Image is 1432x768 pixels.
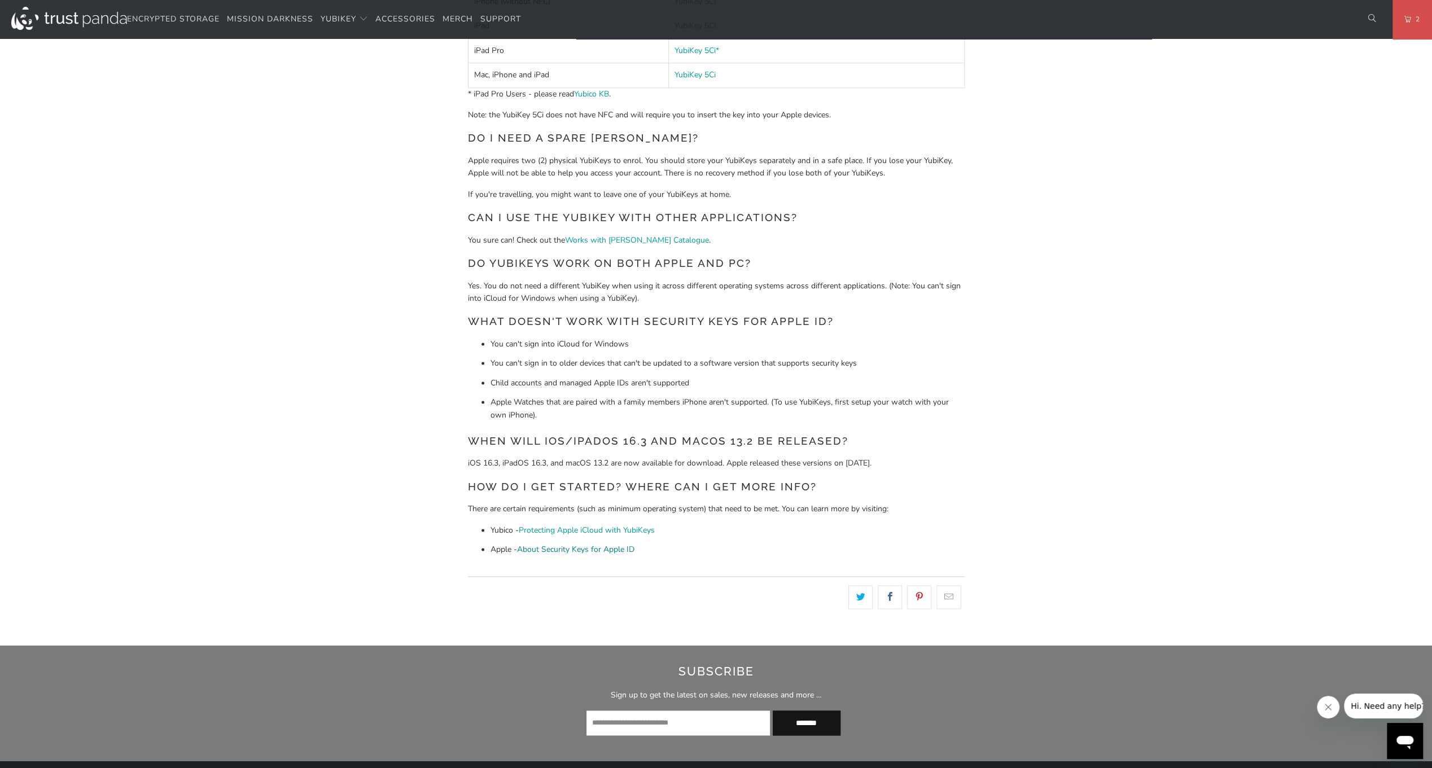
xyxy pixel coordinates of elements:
[286,689,1147,701] p: Sign up to get the latest on sales, new releases and more …
[375,6,435,33] a: Accessories
[443,14,473,24] span: Merch
[878,585,902,609] a: Share this on Facebook
[675,45,719,56] a: YubiKey 5Ci*
[491,396,965,422] li: Apple Watches that are paired with a family members iPhone aren't supported. (To use YubiKeys, fi...
[468,63,668,87] td: Mac, iPhone and iPad
[480,6,521,33] a: Support
[519,525,655,536] a: Protecting Apple iCloud with YubiKeys
[127,14,220,24] span: Encrypted Storage
[468,280,965,305] p: Yes. You do not need a different YubiKey when using it across different operating systems across ...
[468,503,965,515] p: There are certain requirements (such as minimum operating system) that need to be met. You can le...
[1344,694,1423,718] iframe: Message from company
[321,6,368,33] summary: YubiKey
[468,255,965,271] h3: Do YubiKeys work on both Apple and PC?
[491,524,965,537] li: Yubico -
[675,69,716,80] a: YubiKey 5Ci
[517,544,634,555] a: About Security Keys for Apple ID
[1317,696,1339,718] iframe: Close message
[321,14,356,24] span: YubiKey
[443,6,473,33] a: Merch
[468,188,965,201] p: If you're travelling, you might want to leave one of your YubiKeys at home.
[227,6,313,33] a: Mission Darkness
[468,457,965,469] p: iOS 16.3, iPadOS 16.3, and macOS 13.2 are now available for download. Apple released these versio...
[1387,723,1423,759] iframe: Button to launch messaging window
[574,89,609,99] a: Yubico KB
[468,155,965,180] p: Apple requires two (2) physical YubiKeys to enrol. You should store your YubiKeys separately and ...
[491,357,965,370] li: You can't sign in to older devices that can't be updated to a software version that supports secu...
[468,109,965,121] p: Note: the YubiKey 5Ci does not have NFC and will require you to insert the key into your Apple de...
[375,14,435,24] span: Accessories
[936,585,961,609] a: Email this to a friend
[468,479,965,495] h3: How do I get started? Where can I get more info?
[7,8,81,17] span: Hi. Need any help?
[468,38,668,63] td: iPad Pro
[286,662,1147,681] h2: Subscribe
[491,377,965,389] li: Child accounts and managed Apple IDs aren't supported
[227,14,313,24] span: Mission Darkness
[848,585,873,609] a: Share this on Twitter
[468,209,965,226] h3: Can I use the YubiKey with other applications?
[480,14,521,24] span: Support
[11,7,127,30] img: Trust Panda Australia
[468,313,965,330] h3: What doesn't work with Security Keys for Apple ID?
[1411,13,1420,25] span: 2
[127,6,521,33] nav: Translation missing: en.navigation.header.main_nav
[565,235,709,245] a: Works with [PERSON_NAME] Catalogue
[491,338,965,350] li: You can't sign into iCloud for Windows
[468,234,965,247] p: You sure can! Check out the .
[907,585,931,609] a: Share this on Pinterest
[491,543,965,556] li: Apple -
[468,433,965,449] h3: When will iOS/iPadOS 16.3 and macOS 13.2 be released?
[468,88,965,100] p: * iPad Pro Users - please read .
[468,130,965,146] h3: Do I need a spare [PERSON_NAME]?
[127,6,220,33] a: Encrypted Storage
